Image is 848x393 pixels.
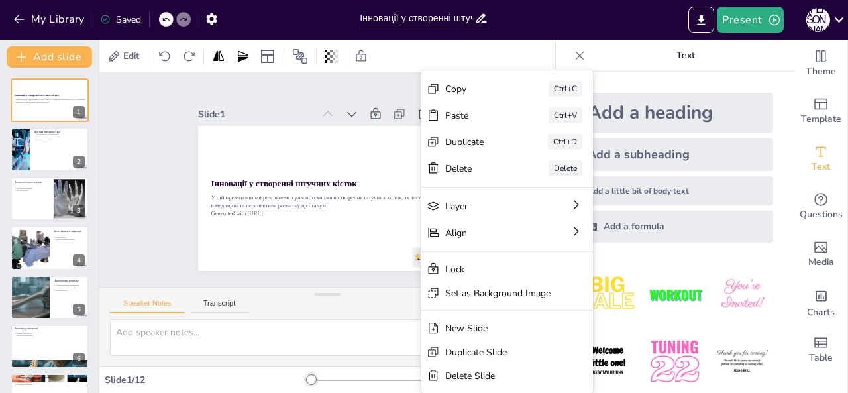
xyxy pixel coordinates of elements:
div: 4 [11,226,89,270]
div: Duplicate [545,209,610,221]
div: Add a heading [577,93,773,133]
div: Add charts and graphs [794,278,847,326]
button: Export to PowerPoint [688,7,714,33]
p: Механічна міцність [15,332,85,335]
div: Slide 1 / 12 [105,374,307,386]
div: 3 [73,205,85,217]
div: Delete [545,235,611,248]
p: 3D-друк [15,184,50,187]
p: Технології виготовлення [15,180,50,184]
div: Add text boxes [794,135,847,183]
div: Add a table [794,326,847,374]
div: Add ready made slides [794,87,847,135]
p: Застосування в медицині [54,229,85,233]
p: Приклади успішних імплантатів [15,376,85,380]
span: Single View [502,375,547,386]
span: Edit [121,50,142,62]
div: 6 [73,353,85,365]
strong: Інновації у створенні штучних кісток [15,94,59,97]
p: Нові матеріали [54,289,85,292]
div: Add a subheading [577,138,773,171]
div: Add a formula [577,211,773,243]
p: Біосумісність [15,329,85,332]
div: Copy [545,156,611,168]
p: Generated with [URL] [15,103,85,106]
img: 1.jpeg [577,264,639,325]
p: Широкий спектр застосування [34,135,85,137]
span: Theme [806,64,836,79]
p: Нанотехнології [15,190,50,192]
div: 6 [11,325,89,368]
button: Г [PERSON_NAME] [806,7,830,33]
p: Покращення якості імплантатів [54,284,85,286]
img: 5.jpeg [644,331,706,392]
span: Questions [800,207,843,222]
img: 4.jpeg [577,331,639,392]
div: Add images, graphics, shapes or video [794,231,847,278]
p: Стоматологія [54,236,85,239]
strong: Інновації у створенні штучних кісток [211,179,357,188]
div: 2 [73,156,85,168]
p: Розширення застосування [54,286,85,289]
div: Г [PERSON_NAME] [806,8,830,32]
p: Постійні дослідження [15,335,85,337]
p: Стандарти лікування [15,384,85,386]
div: 5 [73,304,85,315]
span: Position [292,48,308,64]
span: Charts [807,306,835,320]
div: 20 % [447,374,479,386]
p: У цій презентації ми розглянемо сучасні технології створення штучних кісток, їх застосування в ме... [15,99,85,103]
input: Insert title [360,9,474,28]
div: Layer [545,273,631,286]
p: Імплантати щелепи [15,381,85,384]
span: Media [808,255,834,270]
span: Template [801,112,841,127]
button: Add slide [7,46,92,68]
p: Що таке штучні кістки? [34,129,85,133]
p: Generated with [URL] [211,209,443,217]
div: Paste [545,182,611,195]
div: 5 [11,276,89,319]
p: Виклики у створенні [15,327,85,331]
p: У цій презентації ми розглянемо сучасні технології створення штучних кісток, їх застосування в ме... [211,194,443,209]
div: 3 [11,177,89,221]
button: Present [717,7,783,33]
p: Штучні кістки - це імплантати [34,133,85,135]
span: Table [809,351,833,365]
p: Біосумісні матеріали [15,187,50,190]
div: 2 [11,127,89,171]
div: Layout [257,46,278,67]
p: Імплантати тазової кістки [15,379,85,382]
p: Перспективи розвитку [54,278,85,282]
img: 2.jpeg [644,264,706,325]
div: Add a little bit of body text [577,176,773,205]
div: 1 [11,78,89,122]
div: Saved [100,13,141,26]
div: 1 [73,106,85,118]
div: Change the overall theme [794,40,847,87]
img: 3.jpeg [712,264,773,325]
div: Slide 1 [198,108,313,121]
button: My Library [10,9,90,30]
span: Text [812,160,830,174]
img: 6.jpeg [712,331,773,392]
p: Реконструктивна хірургія [54,239,85,241]
p: Text [590,40,781,72]
div: 4 [73,254,85,266]
p: Відновлення функцій [34,137,85,140]
div: Get real-time input from your audience [794,183,847,231]
button: Speaker Notes [110,299,185,313]
button: Transcript [190,299,249,313]
p: Ортопедія [54,234,85,237]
